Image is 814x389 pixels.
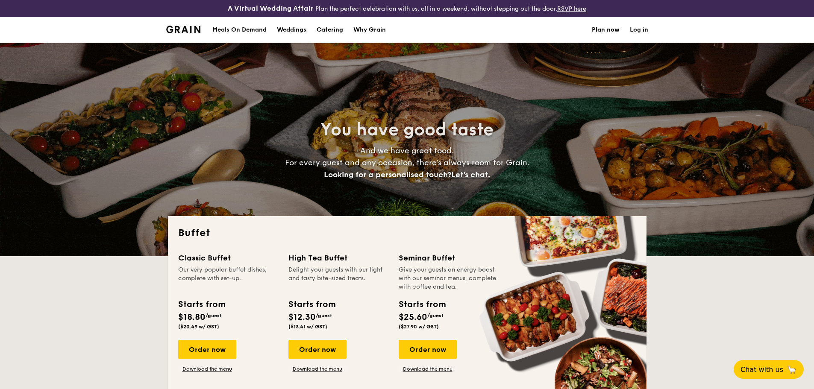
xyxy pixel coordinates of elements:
[592,17,620,43] a: Plan now
[178,366,236,372] a: Download the menu
[316,313,332,319] span: /guest
[734,360,804,379] button: Chat with us🦙
[178,298,225,311] div: Starts from
[178,252,278,264] div: Classic Buffet
[178,266,278,291] div: Our very popular buffet dishes, complete with set-up.
[212,17,267,43] div: Meals On Demand
[399,252,499,264] div: Seminar Buffet
[161,3,653,14] div: Plan the perfect celebration with us, all in a weekend, without stepping out the door.
[399,366,457,372] a: Download the menu
[787,365,797,374] span: 🦙
[206,313,222,319] span: /guest
[451,170,490,179] span: Let's chat.
[427,313,444,319] span: /guest
[166,26,201,33] img: Grain
[166,26,201,33] a: Logotype
[320,120,494,140] span: You have good taste
[207,17,272,43] a: Meals On Demand
[353,17,386,43] div: Why Grain
[288,298,335,311] div: Starts from
[741,366,783,374] span: Chat with us
[288,324,327,330] span: ($13.41 w/ GST)
[288,366,347,372] a: Download the menu
[277,17,306,43] div: Weddings
[557,5,586,12] a: RSVP here
[178,226,636,240] h2: Buffet
[317,17,343,43] h1: Catering
[348,17,391,43] a: Why Grain
[288,340,347,359] div: Order now
[399,266,499,291] div: Give your guests an energy boost with our seminar menus, complete with coffee and tea.
[228,3,314,14] h4: A Virtual Wedding Affair
[399,298,445,311] div: Starts from
[630,17,648,43] a: Log in
[288,266,388,291] div: Delight your guests with our light and tasty bite-sized treats.
[288,252,388,264] div: High Tea Buffet
[311,17,348,43] a: Catering
[178,324,219,330] span: ($20.49 w/ GST)
[178,340,236,359] div: Order now
[178,312,206,322] span: $18.80
[399,312,427,322] span: $25.60
[399,324,439,330] span: ($27.90 w/ GST)
[399,340,457,359] div: Order now
[285,146,529,179] span: And we have great food. For every guest and any occasion, there’s always room for Grain.
[272,17,311,43] a: Weddings
[324,170,451,179] span: Looking for a personalised touch?
[288,312,316,322] span: $12.30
